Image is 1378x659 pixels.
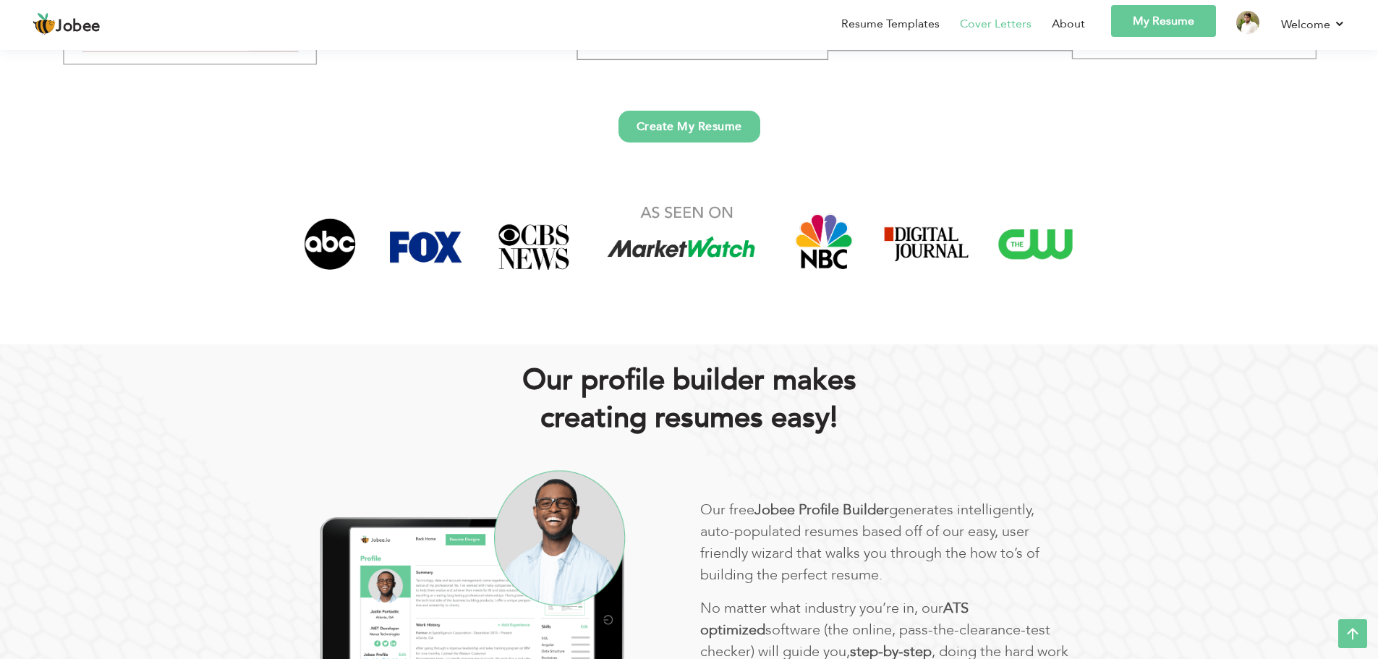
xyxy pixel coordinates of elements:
a: Jobee [33,12,101,35]
a: Welcome [1281,15,1345,33]
b: Jobee Proﬁle Builder [754,500,889,519]
img: jobee.io [33,12,56,35]
a: Create My Resume [618,111,760,143]
img: Profile Img [1236,11,1259,34]
p: Our free generates intelligently, auto-populated resumes based off of our easy, user friendly wiz... [700,499,1069,586]
h2: Our proﬁle builder makes creating resumes easy! [299,362,1080,437]
span: Jobee [56,19,101,35]
a: Cover Letters [960,15,1032,33]
a: About [1052,15,1085,33]
a: My Resume [1111,5,1216,37]
a: Resume Templates [841,15,940,33]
